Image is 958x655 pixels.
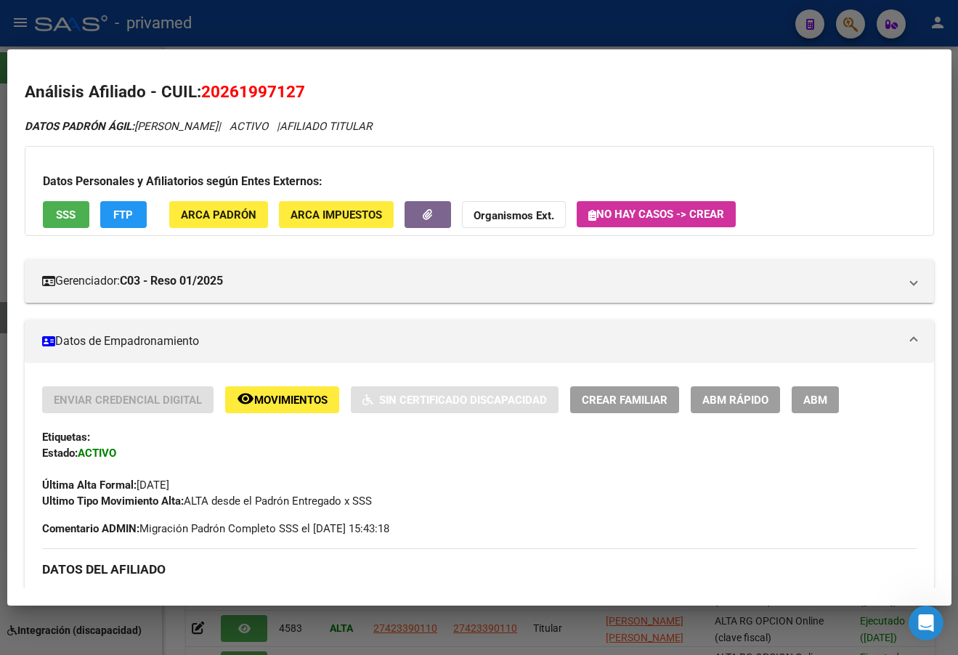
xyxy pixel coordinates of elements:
strong: ACTIVO [78,447,116,460]
span: Migración Padrón Completo SSS el [DATE] 15:43:18 [42,521,389,537]
div: un minuto, por favor [12,218,139,250]
span: [DATE] [42,479,169,492]
span: FTP [113,208,133,221]
i: | ACTIVO | [25,120,372,133]
button: ABM Rápido [691,386,780,413]
button: Organismos Ext. [462,201,566,228]
button: Movimientos [225,386,339,413]
div: ya la actualizo [23,194,97,208]
div: Igual para vos! [179,424,279,456]
span: 20261997127 [201,82,305,101]
div: Ludmila dice… [12,366,279,424]
span: [PERSON_NAME] [25,120,218,133]
strong: Estado: [42,447,78,460]
div: Igual para vos! [191,433,267,447]
h3: DATOS DEL AFILIADO [42,561,917,577]
span: Movimientos [254,394,328,407]
mat-panel-title: Gerenciador: [42,272,899,290]
strong: Ultimo Tipo Movimiento Alta: [42,495,184,508]
strong: Comentario ADMIN: [42,522,139,535]
div: Ludmila dice… [12,251,279,309]
strong: Etiquetas: [42,431,90,444]
div: que tengas [PERSON_NAME] [23,375,168,389]
div: Constanza dice… [12,49,279,185]
h2: Análisis Afiliado - CUIL: [25,80,934,105]
button: ARCA Padrón [169,201,268,228]
div: Perfecto, ahora sí, mil gracias por tu gestión! [52,309,279,354]
span: ARCA Impuestos [291,208,382,221]
mat-icon: remove_red_eye [237,390,254,407]
div: [PERSON_NAME], te paso la nueva clave que me informaron de la SSS, avisame cualquier cosa, gracias! [52,49,279,174]
iframe: Intercom live chat [909,606,943,640]
textarea: Escribe un mensaje... [12,445,278,470]
div: Cerrar [255,6,281,32]
p: Activo [70,18,100,33]
div: Perfecto, ahora sí, mil gracias por tu gestión! [64,317,267,346]
h3: Datos Personales y Afiliatorios según Entes Externos: [43,173,916,190]
button: No hay casos -> Crear [577,201,736,227]
div: Constanza dice… [12,424,279,473]
mat-expansion-panel-header: Gerenciador:C03 - Reso 01/2025 [25,259,934,303]
mat-panel-title: Datos de Empadronamiento [42,333,899,350]
span: SSS [56,208,76,221]
button: FTP [100,201,147,228]
strong: DATOS PADRÓN ÁGIL: [25,120,134,133]
span: Enviar Credencial Digital [54,394,202,407]
button: SSS [43,201,89,228]
span: Sin Certificado Discapacidad [379,394,547,407]
span: No hay casos -> Crear [588,208,724,221]
div: Constanza dice… [12,309,279,366]
button: Start recording [92,476,104,487]
div: [PERSON_NAME], te paso la nueva clave que me informaron de la SSS, avisame cualquier cosa, gracias! [64,122,267,165]
span: Crear Familiar [582,394,667,407]
button: ABM [792,386,839,413]
div: [PERSON_NAME] • Hace 1m [23,401,147,410]
strong: C03 - Reso 01/2025 [120,272,223,290]
button: Crear Familiar [570,386,679,413]
strong: Última Alta Formal: [42,479,137,492]
button: Enviar Credencial Digital [42,386,214,413]
button: Selector de emoji [46,476,57,487]
strong: Organismos Ext. [474,209,554,222]
div: que tengas [PERSON_NAME][PERSON_NAME] • Hace 1m [12,366,179,398]
span: ABM [803,394,827,407]
button: Inicio [227,6,255,33]
h1: [PERSON_NAME] [70,7,165,18]
span: ALTA desde el Padrón Entregado x SSS [42,495,372,508]
span: ARCA Padrón [181,208,256,221]
button: go back [9,6,37,33]
div: Ludmila dice… [12,185,279,219]
div: refrescá la página y probá ahora por favor [12,251,238,297]
div: un minuto, por favor [23,227,128,241]
div: ya la actualizo [12,185,108,217]
button: Sin Certificado Discapacidad [351,386,559,413]
div: refrescá la página y probá ahora por favor [23,260,227,288]
div: Ludmila dice… [12,218,279,251]
div: Profile image for Ludmila [41,8,65,31]
mat-expansion-panel-header: Datos de Empadronamiento [25,320,934,363]
button: Enviar un mensaje… [249,470,272,493]
button: Adjuntar un archivo [23,476,34,487]
span: AFILIADO TITULAR [280,120,372,133]
button: ARCA Impuestos [279,201,394,228]
button: Selector de gif [69,476,81,487]
span: ABM Rápido [702,394,768,407]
